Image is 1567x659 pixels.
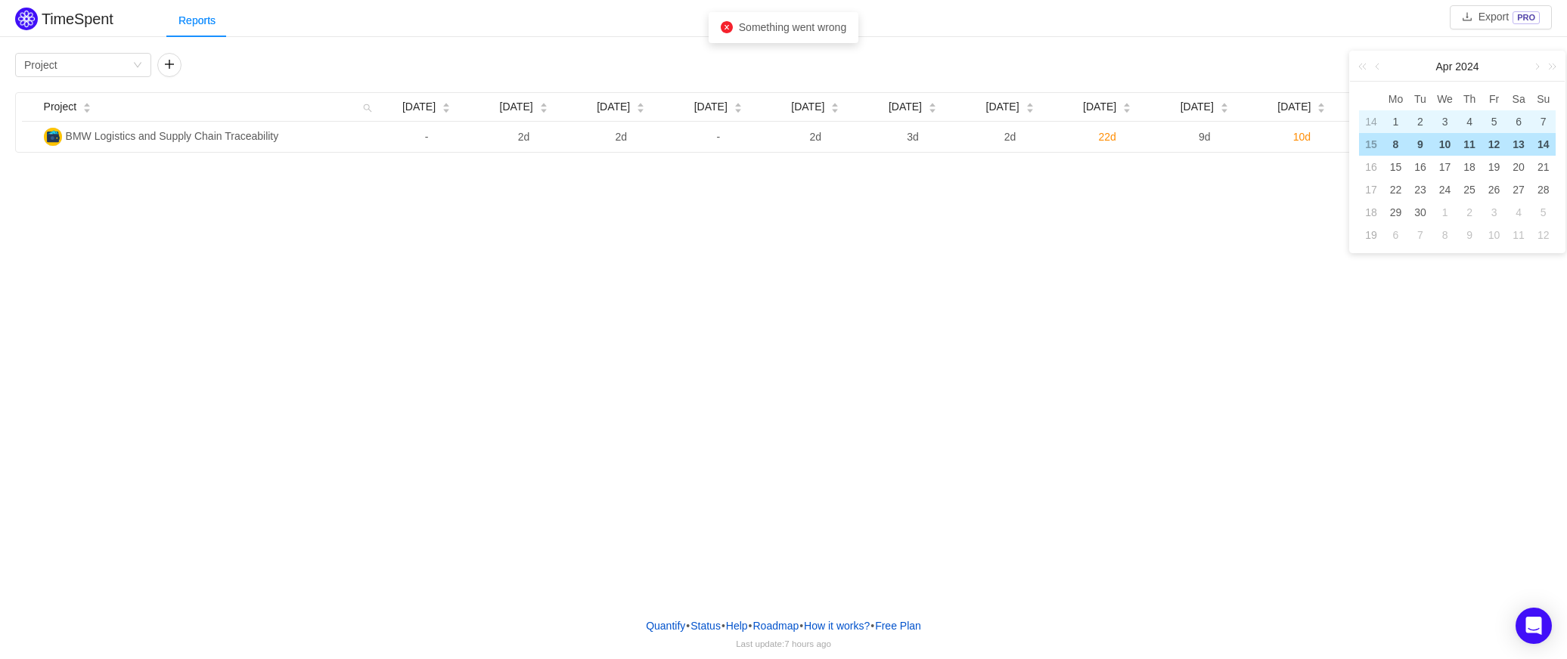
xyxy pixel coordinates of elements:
div: Project [24,54,57,76]
div: 12 [1485,135,1503,153]
td: April 11, 2024 [1457,133,1482,156]
td: May 8, 2024 [1432,224,1457,246]
td: 15 [1359,133,1383,156]
div: Sort [1317,101,1326,111]
td: April 22, 2024 [1383,178,1408,201]
i: icon: caret-up [1317,101,1326,106]
i: icon: caret-down [1220,107,1228,111]
span: 7 hours ago [784,639,831,648]
div: 3 [1436,113,1454,131]
div: 11 [1460,135,1479,153]
button: How it works? [803,614,870,637]
td: April 14, 2024 [1531,133,1556,156]
div: 22 [1386,181,1404,199]
td: April 9, 2024 [1408,133,1433,156]
a: Status [690,614,721,637]
td: April 2, 2024 [1408,110,1433,133]
i: icon: caret-down [1317,107,1326,111]
span: [DATE] [1277,99,1311,115]
div: Sort [442,101,451,111]
span: 3d [907,131,919,143]
i: icon: caret-up [1123,101,1131,106]
span: [DATE] [694,99,728,115]
td: 14 [1359,110,1383,133]
i: icon: caret-down [1026,107,1034,111]
td: April 5, 2024 [1482,110,1506,133]
span: We [1432,92,1457,106]
span: Sa [1506,92,1531,106]
td: 16 [1359,156,1383,178]
i: icon: caret-down [83,107,92,111]
div: Sort [539,101,548,111]
td: May 4, 2024 [1506,201,1531,224]
i: icon: close-circle [721,21,733,33]
a: 2024 [1454,51,1480,82]
a: Next year (Control + right) [1540,51,1559,82]
td: May 11, 2024 [1506,224,1531,246]
img: BL [44,128,62,146]
div: 5 [1534,203,1553,221]
div: 21 [1534,158,1553,176]
span: [DATE] [791,99,824,115]
td: April 19, 2024 [1482,156,1506,178]
span: Tu [1408,92,1433,106]
td: April 3, 2024 [1432,110,1457,133]
div: 16 [1411,158,1429,176]
a: Next month (PageDown) [1529,51,1543,82]
div: 29 [1386,203,1404,221]
td: April 8, 2024 [1383,133,1408,156]
td: 18 [1359,201,1383,224]
span: [DATE] [402,99,436,115]
span: 2d [615,131,627,143]
td: April 20, 2024 [1506,156,1531,178]
h2: TimeSpent [42,11,113,27]
a: Apr [1435,51,1454,82]
span: 2d [518,131,530,143]
div: 12 [1534,226,1553,244]
span: [DATE] [889,99,922,115]
div: 2 [1460,203,1479,221]
span: [DATE] [1083,99,1116,115]
div: 26 [1485,181,1503,199]
span: - [425,131,429,143]
div: 13 [1510,135,1528,153]
i: icon: caret-up [637,101,645,106]
div: 25 [1460,181,1479,199]
span: Su [1531,92,1556,106]
span: Last update: [736,639,831,648]
span: Project [44,99,77,115]
span: BMW Logistics and Supply Chain Traceability [66,130,279,142]
div: 9 [1460,226,1479,244]
i: icon: caret-up [442,101,451,106]
div: 1 [1386,113,1404,131]
div: 5 [1485,113,1503,131]
a: Help [725,614,749,637]
td: May 5, 2024 [1531,201,1556,224]
td: April 28, 2024 [1531,178,1556,201]
td: April 24, 2024 [1432,178,1457,201]
div: 28 [1534,181,1553,199]
div: Sort [830,101,839,111]
i: icon: caret-up [83,101,92,106]
td: April 13, 2024 [1506,133,1531,156]
td: April 1, 2024 [1383,110,1408,133]
div: Sort [636,101,645,111]
div: 4 [1510,203,1528,221]
th: Wed [1432,88,1457,110]
i: icon: caret-up [539,101,548,106]
td: 19 [1359,224,1383,246]
td: May 7, 2024 [1408,224,1433,246]
th: Sun [1531,88,1556,110]
i: icon: caret-up [928,101,936,106]
div: 8 [1436,226,1454,244]
div: 15 [1386,158,1404,176]
i: icon: caret-down [1123,107,1131,111]
td: April 26, 2024 [1482,178,1506,201]
span: [DATE] [986,99,1019,115]
div: 27 [1510,181,1528,199]
div: 23 [1411,181,1429,199]
span: [DATE] [597,99,630,115]
i: icon: caret-down [831,107,839,111]
td: April 4, 2024 [1457,110,1482,133]
span: • [870,620,874,632]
